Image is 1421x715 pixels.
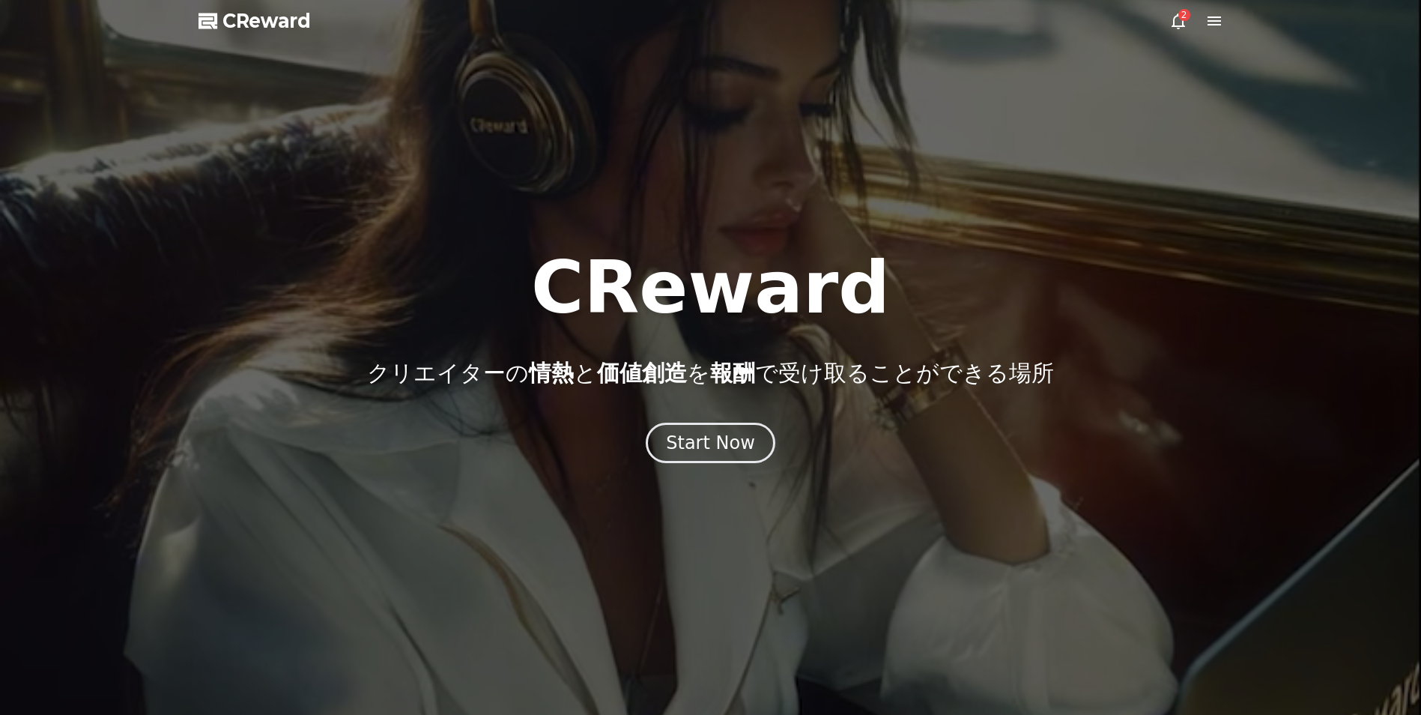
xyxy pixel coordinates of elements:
span: 価値創造 [597,360,687,386]
h1: CReward [531,252,890,324]
button: Start Now [646,423,775,463]
span: 情熱 [529,360,574,386]
span: 報酬 [710,360,755,386]
span: CReward [222,9,311,33]
a: CReward [199,9,311,33]
a: Start Now [646,438,775,452]
a: 2 [1169,12,1187,30]
div: 2 [1178,9,1190,21]
div: Start Now [666,431,755,455]
p: クリエイターの と を で受け取ることができる場所 [367,360,1054,387]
